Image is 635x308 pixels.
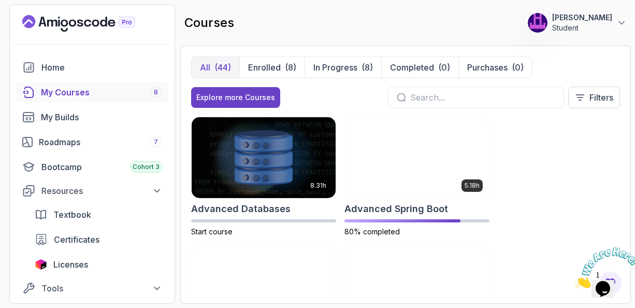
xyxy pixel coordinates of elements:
[133,163,160,171] span: Cohort 3
[191,227,233,236] span: Start course
[528,13,547,33] img: user profile image
[41,111,162,123] div: My Builds
[196,92,275,103] div: Explore more Courses
[41,282,162,295] div: Tools
[16,279,168,298] button: Tools
[344,117,489,237] a: Advanced Spring Boot card5.18hAdvanced Spring Boot80% completed
[344,227,400,236] span: 80% completed
[438,61,450,74] div: (0)
[41,61,162,74] div: Home
[192,57,239,78] button: All(44)
[184,15,234,31] h2: courses
[467,61,508,74] p: Purchases
[28,229,168,250] a: certificates
[191,87,280,108] button: Explore more Courses
[568,87,620,108] button: Filters
[39,136,162,148] div: Roadmaps
[345,117,489,198] img: Advanced Spring Boot card
[41,86,162,99] div: My Courses
[16,157,168,177] a: bootcamp
[54,233,99,246] span: Certificates
[552,23,612,33] p: Student
[285,61,296,74] div: (8)
[527,12,627,33] button: user profile image[PERSON_NAME]Student
[571,243,635,292] iframe: chat widget
[305,57,381,78] button: In Progress(8)
[344,202,448,216] h2: Advanced Spring Boot
[458,57,532,78] button: Purchases(0)
[248,61,281,74] p: Enrolled
[22,15,159,32] a: Landing page
[410,91,555,104] input: Search...
[53,258,88,271] span: Licenses
[200,61,210,74] p: All
[191,202,291,216] h2: Advanced Databases
[16,181,168,200] button: Resources
[390,61,434,74] p: Completed
[239,57,305,78] button: Enrolled(8)
[35,259,47,270] img: jetbrains icon
[465,181,480,190] p: 5.18h
[16,132,168,152] a: roadmaps
[4,4,8,13] span: 1
[512,61,524,74] div: (0)
[362,61,373,74] div: (8)
[552,12,612,23] p: [PERSON_NAME]
[154,88,158,96] span: 8
[16,107,168,128] a: builds
[381,57,458,78] button: Completed(0)
[214,61,231,74] div: (44)
[16,57,168,78] a: home
[41,161,162,173] div: Bootcamp
[53,208,91,221] span: Textbook
[28,254,168,275] a: licenses
[28,204,168,225] a: textbook
[192,117,336,198] img: Advanced Databases card
[310,181,326,190] p: 8.31h
[313,61,357,74] p: In Progress
[41,185,162,197] div: Resources
[589,91,613,104] p: Filters
[16,82,168,103] a: courses
[4,4,68,45] img: Chat attention grabber
[154,138,158,146] span: 7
